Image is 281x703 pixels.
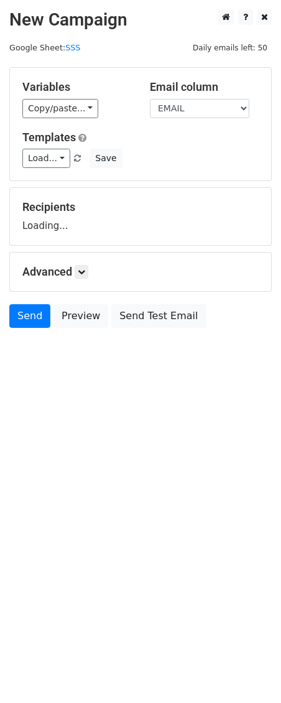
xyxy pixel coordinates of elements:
a: Daily emails left: 50 [188,43,272,52]
a: Load... [22,149,70,168]
div: Loading... [22,200,259,233]
a: Copy/paste... [22,99,98,118]
a: Send [9,304,50,328]
a: Send Test Email [111,304,206,328]
small: Google Sheet: [9,43,80,52]
a: Preview [53,304,108,328]
a: SSS [65,43,80,52]
h5: Variables [22,80,131,94]
button: Save [90,149,122,168]
h5: Recipients [22,200,259,214]
a: Templates [22,131,76,144]
span: Daily emails left: 50 [188,41,272,55]
h5: Email column [150,80,259,94]
h2: New Campaign [9,9,272,30]
h5: Advanced [22,265,259,279]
